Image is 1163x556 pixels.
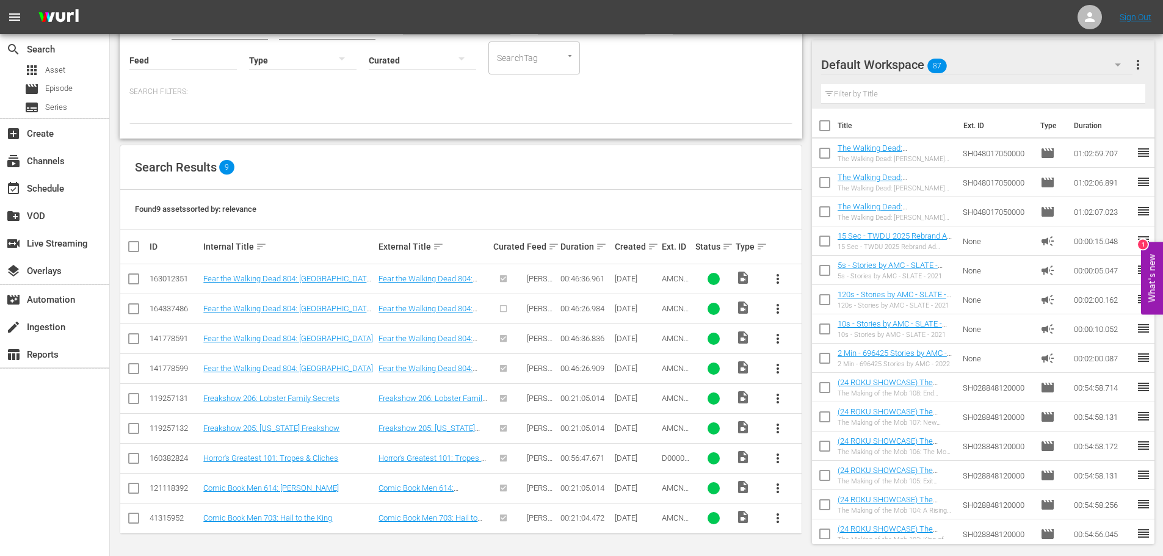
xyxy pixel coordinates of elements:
button: more_vert [763,264,792,294]
button: more_vert [763,504,792,533]
span: AMCNVR0000007449 [662,483,689,511]
div: 164337486 [150,304,200,313]
div: Duration [560,239,610,254]
span: reorder [1136,175,1151,189]
div: 121118392 [150,483,200,493]
td: SH028848120000 [958,519,1036,549]
span: Video [736,330,750,345]
a: (24 ROKU SHOWCASE) The Making of the Mob 107: New Frontiers ((24 ROKU SHOWCASE) The Making of the... [838,407,952,453]
a: Fear the Walking Dead 804: [GEOGRAPHIC_DATA] [203,364,373,373]
span: Episode [45,82,73,95]
td: 00:54:58.714 [1069,373,1136,402]
span: Asset [24,63,39,78]
span: Found 9 assets sorted by: relevance [135,204,256,214]
div: The Walking Dead: [PERSON_NAME] 301: Episode 1 [838,214,953,222]
td: SH028848120000 [958,402,1036,431]
a: The Walking Dead: [PERSON_NAME] 301: Episode 1 [838,143,948,162]
span: Create [6,126,21,141]
td: 01:02:06.891 [1069,168,1136,197]
span: reorder [1136,497,1151,511]
a: Fear the Walking Dead 804: [GEOGRAPHIC_DATA] [203,334,373,343]
div: [DATE] [615,453,658,463]
div: 163012351 [150,274,200,283]
td: 00:00:15.048 [1069,226,1136,256]
th: Type [1033,109,1067,143]
a: (24 ROKU SHOWCASE) The Making of the Mob 104: A Rising Threat ((24 ROKU SHOWCASE) The Making of t... [838,495,947,541]
span: Video [736,360,750,375]
span: Episode [1040,468,1055,483]
span: D0000054271 [662,453,689,472]
span: [PERSON_NAME] Feed [527,424,553,451]
td: 00:02:00.087 [1069,344,1136,373]
span: Ad [1040,322,1055,336]
div: Default Workspace [821,48,1132,82]
a: Horror's Greatest 101: Tropes & Cliches [379,453,486,472]
td: 01:02:59.707 [1069,139,1136,168]
a: Fear the Walking Dead 804: [GEOGRAPHIC_DATA] [379,364,477,382]
span: Ad [1040,263,1055,278]
button: more_vert [763,414,792,443]
a: (24 ROKU SHOWCASE) The Making of the Mob 106: The Mob At War ((24 ROKU SHOWCASE) The Making of th... [838,436,950,482]
span: Live Streaming [6,236,21,251]
div: [DATE] [615,274,658,283]
td: SH028848120000 [958,490,1036,519]
span: VOD [6,209,21,223]
a: (24 ROKU SHOWCASE) The Making of the Mob 108: End Game ((24 ROKU SHOWCASE) The Making of the Mob ... [838,378,947,424]
span: reorder [1136,204,1151,218]
div: Curated [493,242,523,251]
div: Ext. ID [662,242,692,251]
span: Episode [1040,439,1055,453]
span: Ad [1040,234,1055,248]
span: Episode [1040,527,1055,541]
span: more_vert [1131,57,1145,72]
div: 2 Min - 696425 Stories by AMC - 2022 [838,360,953,368]
td: None [958,285,1036,314]
td: None [958,344,1036,373]
img: ans4CAIJ8jUAAAAAAAAAAAAAAAAAAAAAAAAgQb4GAAAAAAAAAAAAAAAAAAAAAAAAJMjXAAAAAAAAAAAAAAAAAAAAAAAAgAT5G... [29,3,88,32]
div: 119257132 [150,424,200,433]
a: Comic Book Men 703: Hail to the King [379,513,482,532]
td: None [958,314,1036,344]
span: reorder [1136,262,1151,277]
td: SH048017050000 [958,197,1036,226]
button: more_vert [763,354,792,383]
span: Ingestion [6,320,21,334]
span: reorder [1136,292,1151,306]
div: 141778591 [150,334,200,343]
div: 160382824 [150,453,200,463]
span: 9 [219,160,234,175]
span: sort [722,241,733,252]
span: Episode [24,82,39,96]
div: ID [150,242,200,251]
div: 5s - Stories by AMC - SLATE - 2021 [838,272,953,280]
span: Video [736,390,750,405]
td: SH028848120000 [958,431,1036,461]
a: The Walking Dead: [PERSON_NAME] 301: Episode 1 [838,173,948,191]
span: reorder [1136,409,1151,424]
a: 2 Min - 696425 Stories by AMC - 2022 [838,348,952,367]
a: 10s - Stories by AMC - SLATE - 2021 [838,319,947,338]
a: Fear the Walking Dead 804: [GEOGRAPHIC_DATA][PERSON_NAME] [203,304,373,322]
th: Duration [1067,109,1140,143]
span: AMCNVR0000007397 [662,394,689,421]
a: Sign Out [1120,12,1151,22]
div: 00:46:26.909 [560,364,610,373]
span: Video [736,300,750,315]
span: Ad [1040,351,1055,366]
span: AMCNVR0000007396 [662,424,689,451]
div: The Making of the Mob 103: King of [US_STATE] [838,536,953,544]
span: [PERSON_NAME] Feed [527,453,553,481]
span: Automation [6,292,21,307]
td: 01:02:07.023 [1069,197,1136,226]
button: more_vert [763,444,792,473]
span: [PERSON_NAME] Feed [527,334,553,361]
div: 119257131 [150,394,200,403]
div: Feed [527,239,557,254]
span: [PERSON_NAME] Feed [527,304,553,331]
td: SH048017050000 [958,168,1036,197]
td: 00:54:56.045 [1069,519,1136,549]
div: 15 Sec - TWDU 2025 Rebrand Ad Slates- 15s- SLATE [838,243,953,251]
span: [PERSON_NAME] Feed [527,274,553,301]
span: reorder [1136,468,1151,482]
span: Video [736,480,750,494]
